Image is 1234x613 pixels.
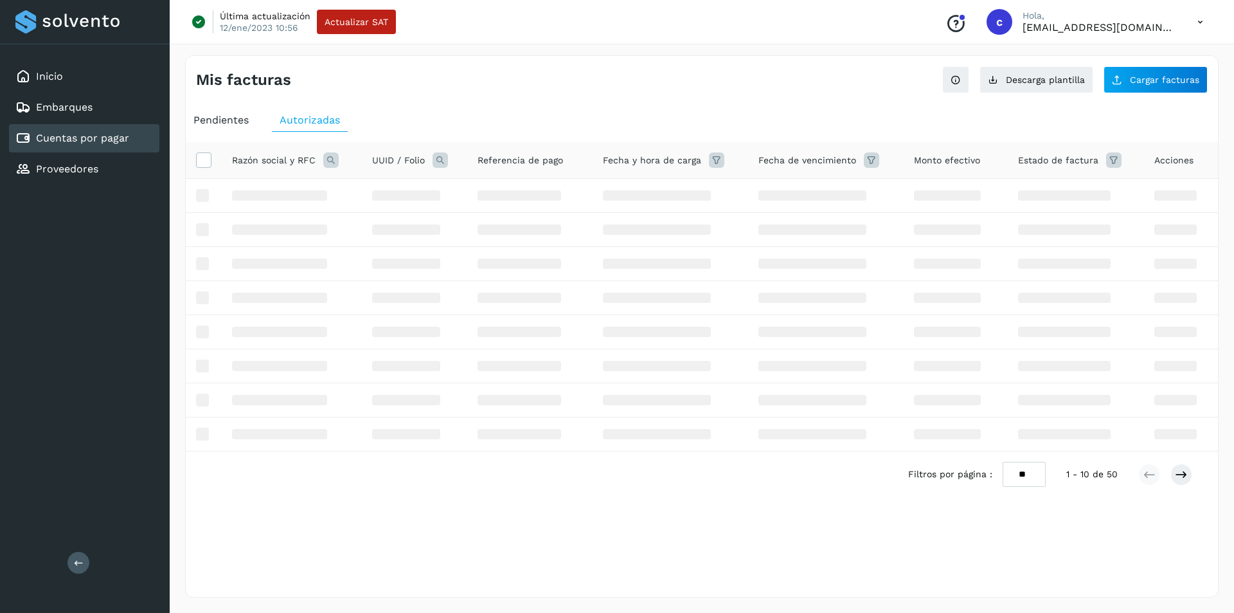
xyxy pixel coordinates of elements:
p: 12/ene/2023 10:56 [220,22,298,33]
span: Autorizadas [280,114,340,126]
span: Fecha y hora de carga [603,154,701,167]
p: Última actualización [220,10,310,22]
h4: Mis facturas [196,71,291,89]
div: Inicio [9,62,159,91]
span: Acciones [1154,154,1194,167]
span: Filtros por página : [908,468,992,481]
span: Pendientes [193,114,249,126]
button: Actualizar SAT [317,10,396,34]
a: Cuentas por pagar [36,132,129,144]
span: Razón social y RFC [232,154,316,167]
span: Estado de factura [1018,154,1098,167]
span: Fecha de vencimiento [758,154,856,167]
button: Descarga plantilla [979,66,1093,93]
a: Proveedores [36,163,98,175]
span: Monto efectivo [914,154,980,167]
div: Proveedores [9,155,159,183]
button: Cargar facturas [1104,66,1208,93]
span: Actualizar SAT [325,17,388,26]
a: Embarques [36,101,93,113]
span: Descarga plantilla [1006,75,1085,84]
div: Embarques [9,93,159,122]
span: Cargar facturas [1130,75,1199,84]
p: Hola, [1023,10,1177,21]
p: contabilidad5@easo.com [1023,21,1177,33]
a: Inicio [36,70,63,82]
div: Cuentas por pagar [9,124,159,152]
span: Referencia de pago [478,154,563,167]
span: 1 - 10 de 50 [1066,468,1118,481]
span: UUID / Folio [372,154,425,167]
